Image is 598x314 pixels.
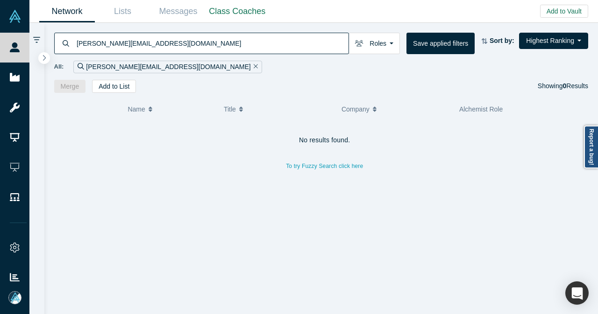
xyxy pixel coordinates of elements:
[8,10,21,23] img: Alchemist Vault Logo
[76,32,349,54] input: Search by name, title, company, summary, expertise, investment criteria or topics of focus
[540,5,588,18] button: Add to Vault
[251,62,258,72] button: Remove Filter
[342,99,370,119] span: Company
[224,99,236,119] span: Title
[206,0,269,22] a: Class Coaches
[342,99,449,119] button: Company
[150,0,206,22] a: Messages
[490,37,514,44] strong: Sort by:
[128,99,145,119] span: Name
[538,80,588,93] div: Showing
[224,99,332,119] button: Title
[459,105,503,113] span: Alchemist Role
[8,291,21,304] img: Mia Scott's Account
[54,62,64,71] span: All:
[406,33,475,54] button: Save applied filters
[279,160,370,172] button: To try Fuzzy Search click here
[128,99,214,119] button: Name
[563,82,567,90] strong: 0
[39,0,95,22] a: Network
[92,80,136,93] button: Add to List
[584,126,598,168] a: Report a bug!
[519,33,588,49] button: Highest Ranking
[349,33,400,54] button: Roles
[95,0,150,22] a: Lists
[54,80,86,93] button: Merge
[54,136,596,144] h4: No results found.
[73,61,262,73] div: [PERSON_NAME][EMAIL_ADDRESS][DOMAIN_NAME]
[563,82,588,90] span: Results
